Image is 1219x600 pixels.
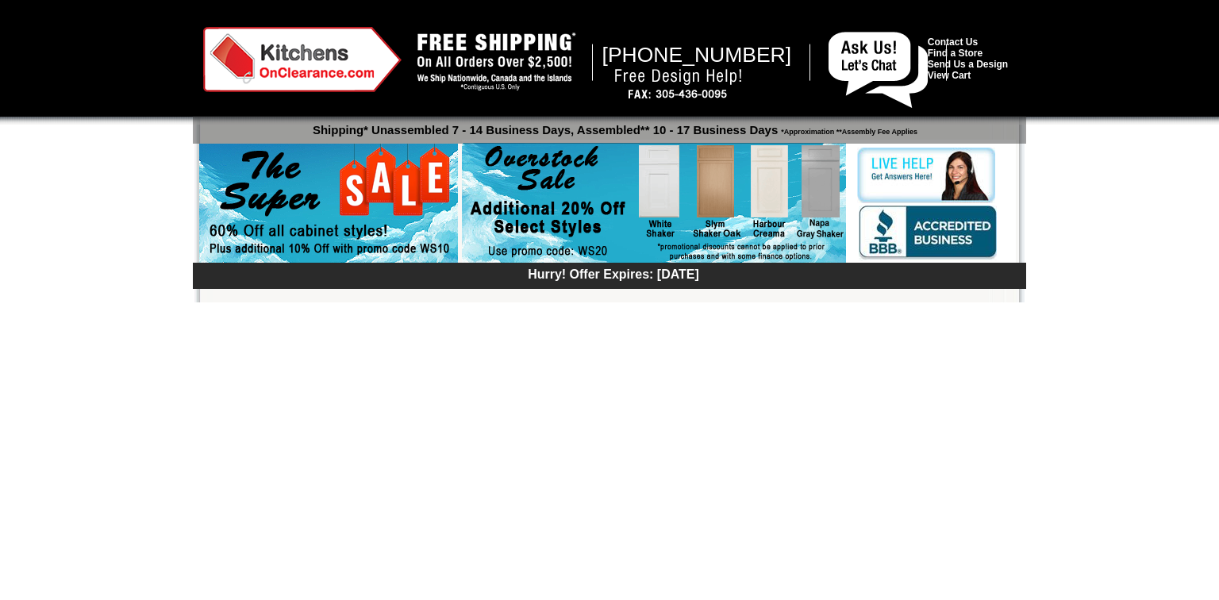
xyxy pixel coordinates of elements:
[928,59,1008,70] a: Send Us a Design
[201,265,1026,282] div: Hurry! Offer Expires: [DATE]
[203,27,402,92] img: Kitchens on Clearance Logo
[928,37,978,48] a: Contact Us
[201,116,1026,137] p: Shipping* Unassembled 7 - 14 Business Days, Assembled** 10 - 17 Business Days
[928,70,971,81] a: View Cart
[928,48,983,59] a: Find a Store
[602,43,792,67] span: [PHONE_NUMBER]
[778,124,917,136] span: *Approximation **Assembly Fee Applies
